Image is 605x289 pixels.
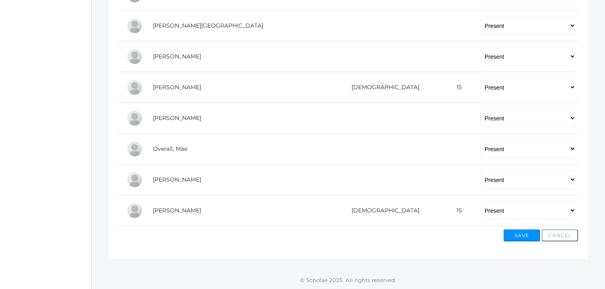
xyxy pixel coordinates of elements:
a: [PERSON_NAME] [153,176,201,183]
div: Haylie Slawson [127,203,143,219]
div: Wyatt Hill [127,49,143,65]
td: [DEMOGRAPHIC_DATA] [324,195,440,226]
td: 15 [440,195,472,226]
a: Overall, Mae [153,145,187,152]
a: [PERSON_NAME] [153,207,201,214]
div: Austin Hill [127,18,143,34]
td: [DEMOGRAPHIC_DATA] [324,72,440,103]
div: Mae Overall [127,141,143,157]
button: Cancel [542,229,578,242]
a: [PERSON_NAME] [153,53,201,60]
p: © Scholae 2025. All rights reserved. [92,276,605,284]
div: Wylie Myers [127,110,143,126]
td: 15 [440,72,472,103]
a: [PERSON_NAME] [153,114,201,122]
button: Save [504,229,540,242]
div: Ryan Lawler [127,79,143,96]
a: [PERSON_NAME][GEOGRAPHIC_DATA] [153,22,263,29]
div: Emme Renz [127,172,143,188]
a: [PERSON_NAME] [153,83,201,91]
